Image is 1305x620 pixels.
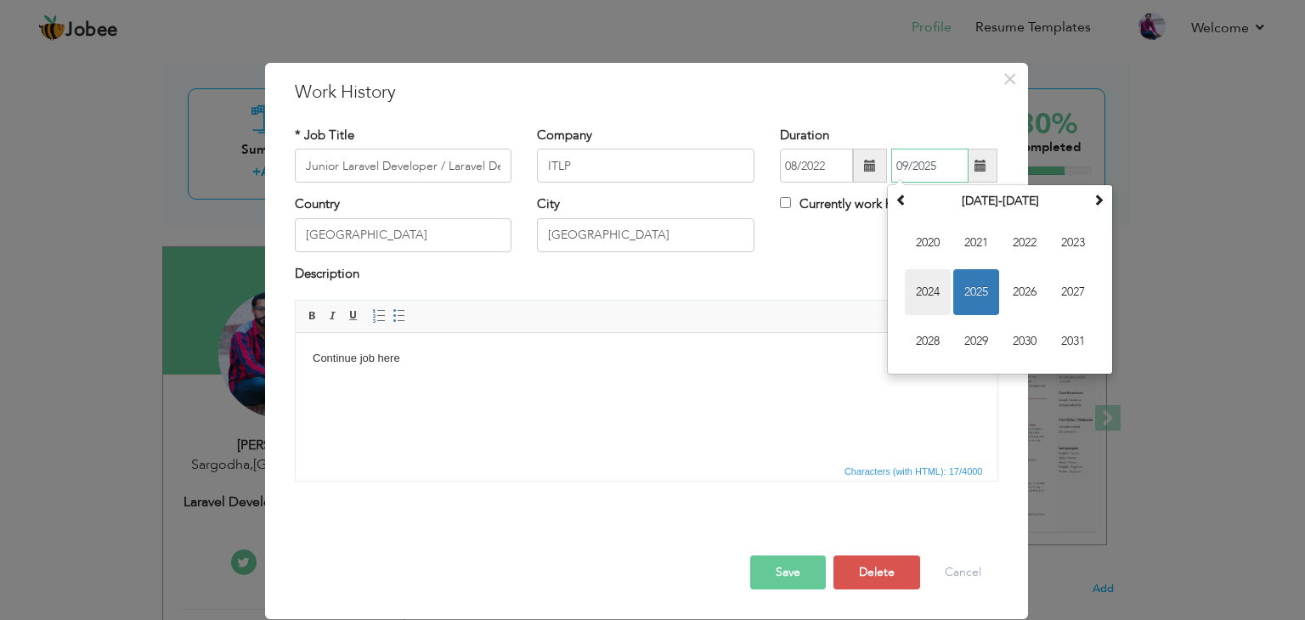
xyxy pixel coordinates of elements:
label: Company [537,127,592,144]
a: Italic [324,307,342,325]
a: Bold [303,307,322,325]
span: 2028 [905,318,951,364]
label: City [537,195,560,213]
span: 2027 [1050,269,1096,315]
span: 2023 [1050,220,1096,266]
a: Insert/Remove Bulleted List [390,307,409,325]
h3: Work History [295,80,998,105]
span: 2020 [905,220,951,266]
span: 2026 [1002,269,1048,315]
button: Close [997,65,1024,93]
div: Statistics [841,464,988,479]
span: 2022 [1002,220,1048,266]
button: Delete [833,555,920,589]
span: Previous Decade [895,194,907,206]
a: Underline [344,307,363,325]
input: From [780,149,853,183]
span: 2029 [953,318,999,364]
span: 2024 [905,269,951,315]
th: Select Decade [912,189,1088,214]
input: Present [891,149,969,183]
span: 2025 [953,269,999,315]
button: Cancel [928,555,998,589]
span: × [1003,64,1017,94]
input: Currently work here [780,197,791,208]
span: Characters (with HTML): 17/4000 [841,464,986,479]
span: 2031 [1050,318,1096,364]
label: * Job Title [295,127,354,144]
label: Currently work here [780,195,910,213]
a: Insert/Remove Numbered List [370,307,388,325]
label: Description [295,265,359,283]
span: 2030 [1002,318,1048,364]
button: Save [750,555,826,589]
span: Next Decade [1093,194,1104,206]
label: Duration [780,127,829,144]
label: Country [295,195,340,213]
iframe: Rich Text Editor, workEditor [296,333,997,460]
span: 2021 [953,220,999,266]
